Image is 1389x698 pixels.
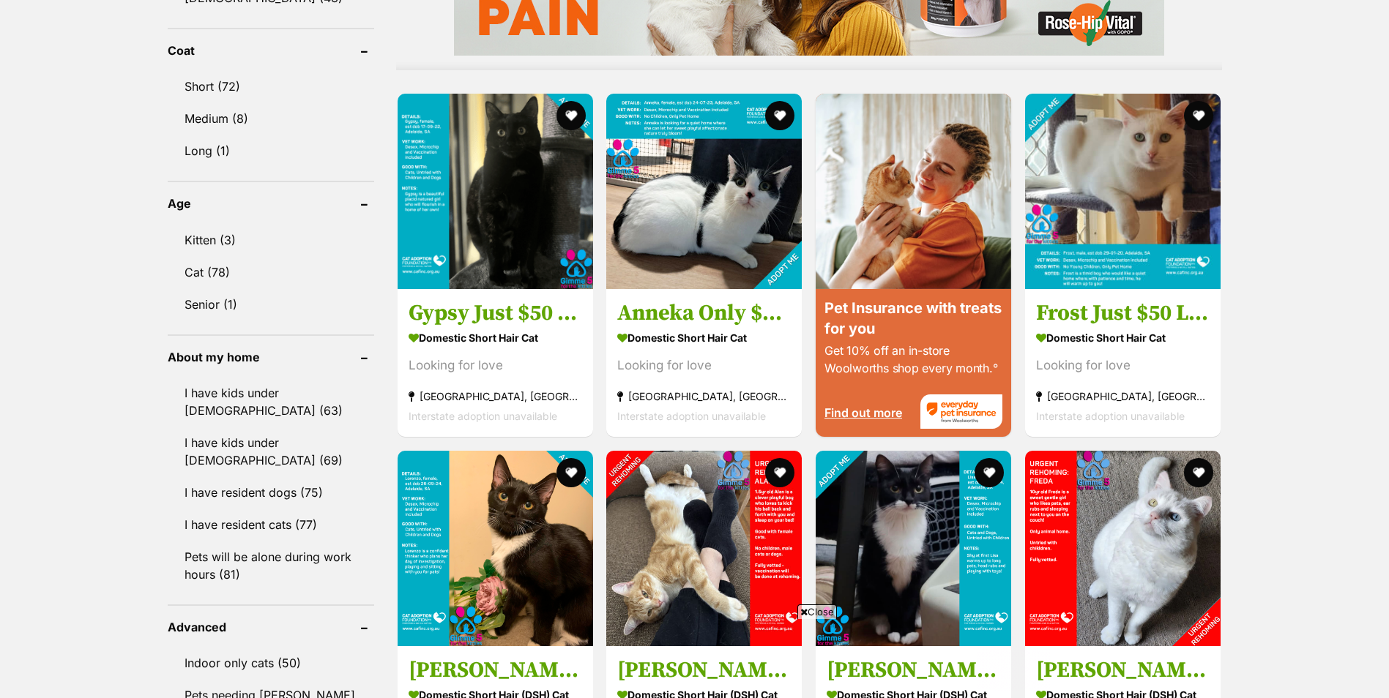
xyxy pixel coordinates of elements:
a: Frost Just $50 Limited Time! Domestic Short Hair Cat Looking for love [GEOGRAPHIC_DATA], [GEOGRAP... [1025,288,1221,437]
img: Anneka Only $50 Limited Time! - Domestic Short Hair Cat [606,94,802,289]
button: favourite [556,101,585,130]
button: favourite [1184,458,1213,487]
a: Gypsy Just $50 Limited Time! Domestic Short Hair Cat Looking for love [GEOGRAPHIC_DATA], [GEOGRAP... [398,288,593,437]
a: Senior (1) [168,289,374,320]
a: Short (72) [168,71,374,102]
button: favourite [556,458,585,487]
img: Gypsy Just $50 Limited Time! - Domestic Short Hair Cat [398,94,593,289]
strong: Domestic Short Hair Cat [617,327,791,348]
h3: [PERSON_NAME] Private Rehoming No Charge! [1036,656,1210,684]
a: I have resident dogs (75) [168,477,374,508]
header: About my home [168,350,374,364]
button: favourite [975,458,1004,487]
h3: Gypsy Just $50 Limited Time! [409,299,582,327]
a: I have resident cats (77) [168,509,374,540]
span: Close [797,604,837,619]
img: Alan Private Rehoming No Charge! - Domestic Short Hair (DSH) Cat [606,451,802,646]
strong: [GEOGRAPHIC_DATA], [GEOGRAPHIC_DATA] [1036,386,1210,406]
button: favourite [765,458,794,487]
a: Indoor only cats (50) [168,648,374,678]
strong: [GEOGRAPHIC_DATA], [GEOGRAPHIC_DATA] [409,386,582,406]
button: favourite [765,101,794,130]
span: Interstate adoption unavailable [617,410,766,422]
h3: Frost Just $50 Limited Time! [1036,299,1210,327]
a: Anneka Only $50 Limited Time! Domestic Short Hair Cat Looking for love [GEOGRAPHIC_DATA], [GEOGRA... [606,288,802,437]
span: Interstate adoption unavailable [409,410,557,422]
button: favourite [1184,101,1213,130]
a: Cat (78) [168,257,374,288]
img: Frost Just $50 Limited Time! - Domestic Short Hair Cat [1025,94,1221,289]
strong: [GEOGRAPHIC_DATA], [GEOGRAPHIC_DATA] [617,386,791,406]
header: Age [168,197,374,210]
div: Looking for love [1036,356,1210,375]
strong: Domestic Short Hair Cat [1036,327,1210,348]
div: Looking for love [617,356,791,375]
iframe: Advertisement [340,625,1050,691]
img: Lorenzo Just $100 Limited Time! - Domestic Short Hair (DSH) Cat [398,451,593,646]
a: I have kids under [DEMOGRAPHIC_DATA] (63) [168,378,374,426]
a: Medium (8) [168,103,374,134]
a: I have kids under [DEMOGRAPHIC_DATA] (69) [168,427,374,476]
span: Interstate adoption unavailable [1036,410,1185,422]
a: Long (1) [168,135,374,166]
div: Looking for love [409,356,582,375]
a: Pets will be alone during work hours (81) [168,541,374,590]
a: Kitten (3) [168,225,374,255]
img: Lisa Only $50 Limited Time! - Domestic Short Hair (DSH) Cat [816,451,1011,646]
header: Coat [168,44,374,57]
img: Freda Private Rehoming No Charge! - Domestic Short Hair (DSH) Cat [1025,451,1221,646]
header: Advanced [168,620,374,634]
h3: Anneka Only $50 Limited Time! [617,299,791,327]
strong: Domestic Short Hair Cat [409,327,582,348]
